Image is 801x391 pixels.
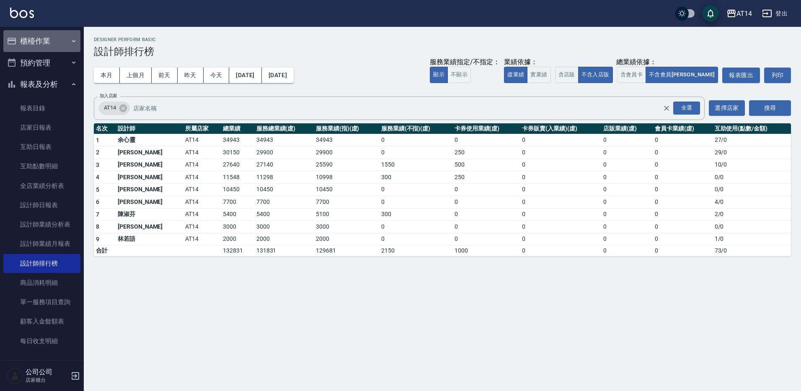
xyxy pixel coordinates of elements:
[713,221,791,233] td: 0 / 0
[452,208,520,221] td: 0
[673,102,700,115] div: 全選
[116,221,183,233] td: [PERSON_NAME]
[314,233,379,245] td: 2000
[183,221,221,233] td: AT14
[452,134,520,146] td: 0
[452,233,520,245] td: 0
[520,245,601,256] td: 0
[254,221,314,233] td: 3000
[183,146,221,159] td: AT14
[379,146,452,159] td: 0
[3,254,80,273] a: 設計師排行榜
[3,234,80,253] a: 設計師業績月報表
[713,134,791,146] td: 27 / 0
[3,292,80,312] a: 單一服務項目查詢
[452,196,520,209] td: 0
[601,171,653,184] td: 0
[379,171,452,184] td: 300
[314,196,379,209] td: 7700
[183,134,221,146] td: AT14
[452,221,520,233] td: 0
[221,171,254,184] td: 11548
[116,134,183,146] td: 余心靈
[555,58,718,67] div: 總業績依據：
[617,67,646,83] button: 含會員卡
[94,245,116,256] td: 合計
[713,208,791,221] td: 2 / 0
[254,146,314,159] td: 29900
[3,215,80,234] a: 設計師業績分析表
[221,146,254,159] td: 30150
[221,245,254,256] td: 132831
[131,101,677,115] input: 店家名稱
[504,58,550,67] div: 業績依據：
[221,134,254,146] td: 34943
[601,196,653,209] td: 0
[601,134,653,146] td: 0
[520,221,601,233] td: 0
[116,208,183,221] td: 陳淑芬
[722,68,760,83] button: 報表匯出
[26,376,68,384] p: 店家櫃台
[520,196,601,209] td: 0
[178,68,204,83] button: 昨天
[3,312,80,331] a: 顧客入金餘額表
[116,159,183,171] td: [PERSON_NAME]
[183,123,221,134] th: 所屬店家
[3,156,80,176] a: 互助點數明細
[314,221,379,233] td: 3000
[96,236,99,242] span: 9
[120,68,152,83] button: 上個月
[96,223,99,230] span: 8
[713,171,791,184] td: 0 / 0
[713,233,791,245] td: 1 / 0
[229,68,261,83] button: [DATE]
[520,171,601,184] td: 0
[3,30,80,52] button: 櫃檯作業
[504,67,527,83] button: 虛業績
[254,159,314,171] td: 27140
[204,68,230,83] button: 今天
[653,208,712,221] td: 0
[116,183,183,196] td: [PERSON_NAME]
[3,176,80,195] a: 全店業績分析表
[555,67,579,83] button: 含店販
[520,159,601,171] td: 0
[713,123,791,134] th: 互助使用(點數/金額)
[3,118,80,137] a: 店家日報表
[653,196,712,209] td: 0
[314,183,379,196] td: 10450
[709,100,745,116] button: 選擇店家
[26,368,68,376] h5: 公司公司
[314,123,379,134] th: 服務業績(指)(虛)
[96,149,99,156] span: 2
[183,171,221,184] td: AT14
[314,171,379,184] td: 10998
[3,99,80,118] a: 報表目錄
[713,183,791,196] td: 0 / 0
[601,245,653,256] td: 0
[314,245,379,256] td: 129681
[94,123,116,134] th: 名次
[653,159,712,171] td: 0
[653,183,712,196] td: 0
[713,196,791,209] td: 4 / 0
[183,233,221,245] td: AT14
[520,208,601,221] td: 0
[254,134,314,146] td: 34943
[520,123,601,134] th: 卡券販賣(入業績)(虛)
[520,134,601,146] td: 0
[379,233,452,245] td: 0
[100,93,117,99] label: 加入店家
[520,233,601,245] td: 0
[452,146,520,159] td: 250
[10,8,34,18] img: Logo
[452,159,520,171] td: 500
[254,183,314,196] td: 10450
[601,159,653,171] td: 0
[653,245,712,256] td: 0
[379,221,452,233] td: 0
[116,146,183,159] td: [PERSON_NAME]
[183,183,221,196] td: AT14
